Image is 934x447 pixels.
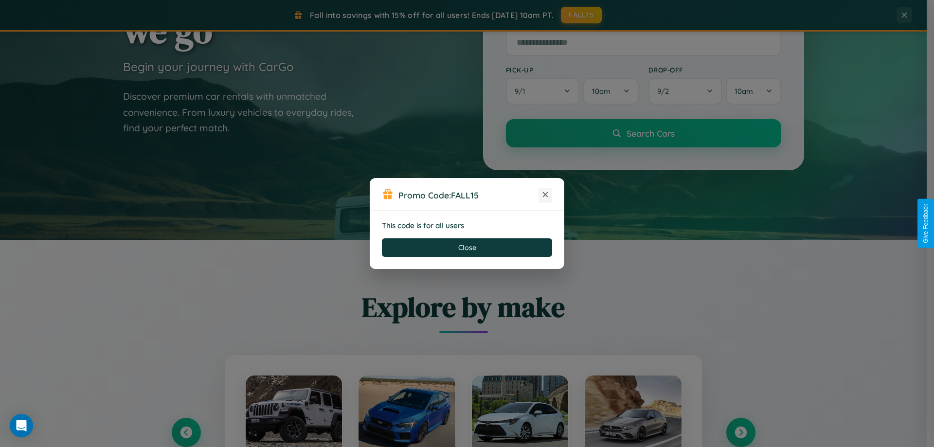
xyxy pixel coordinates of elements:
[398,190,539,200] h3: Promo Code:
[451,190,479,200] b: FALL15
[922,204,929,243] div: Give Feedback
[10,414,33,437] div: Open Intercom Messenger
[382,221,464,230] strong: This code is for all users
[382,238,552,257] button: Close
